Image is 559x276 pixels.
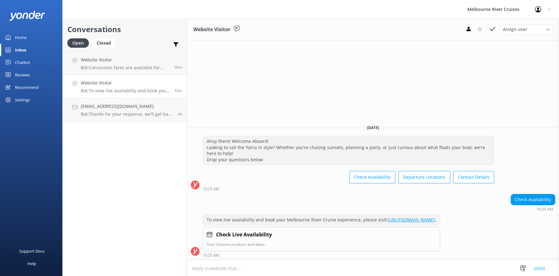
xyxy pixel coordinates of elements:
[15,69,30,81] div: Reviews
[203,136,494,165] div: Ahoy there! Welcome Aboard! Looking to sail the Yarra in style? Whether you're chasing sunsets, p...
[15,31,27,44] div: Home
[203,215,440,225] div: To view live availability and book your Melbourne River Cruise experience, please visit:
[503,26,527,33] span: Assign user
[63,75,187,98] a: Website VisitorBot:To view live availability and book your Melbourne River Cruise experience, ple...
[511,207,555,211] div: Oct 07 2025 10:25am (UTC +11:00) Australia/Sydney
[15,94,30,106] div: Settings
[81,88,170,94] p: Bot: To view live availability and book your Melbourne River Cruise experience, please visit: [UR...
[81,65,170,70] p: Bot: Concession fares are available for sightseeing cruises to holders of an [DEMOGRAPHIC_DATA] s...
[207,241,436,247] p: User chooses products and dates.
[193,26,230,34] h3: Website Visitor
[9,11,45,21] img: yonder-white-logo.png
[453,171,494,183] button: Contact Details
[67,23,182,35] h2: Conversations
[500,24,553,34] div: Assign User
[537,207,553,211] strong: 10:25 AM
[92,39,119,46] a: Closed
[178,111,182,117] span: Oct 02 2025 05:12pm (UTC +11:00) Australia/Sydney
[27,257,36,270] div: Help
[63,98,187,122] a: [EMAIL_ADDRESS][DOMAIN_NAME]Bot:Thanks for your response, we'll get back to you as soon as we can...
[398,171,450,183] button: Departure Locations
[15,81,39,94] div: Recommend
[203,187,219,191] strong: 10:25 AM
[19,245,45,257] div: Support Docs
[67,38,89,48] div: Open
[363,125,383,130] span: [DATE]
[15,56,30,69] div: Chatbot
[216,231,272,239] h4: Check Live Availability
[81,56,170,63] h4: Website Visitor
[174,65,182,70] span: Oct 07 2025 10:31am (UTC +11:00) Australia/Sydney
[81,80,170,86] h4: Website Visitor
[203,186,494,191] div: Oct 07 2025 10:25am (UTC +11:00) Australia/Sydney
[92,38,116,48] div: Closed
[15,44,27,56] div: Inbox
[81,111,173,117] p: Bot: Thanks for your response, we'll get back to you as soon as we can during opening hours.
[174,88,182,93] span: Oct 07 2025 10:25am (UTC +11:00) Australia/Sydney
[349,171,395,183] button: Check Availability
[388,217,436,223] a: [URL][DOMAIN_NAME].
[203,254,219,257] strong: 10:25 AM
[81,103,173,110] h4: [EMAIL_ADDRESS][DOMAIN_NAME]
[63,51,187,75] a: Website VisitorBot:Concession fares are available for sightseeing cruises to holders of an [DEMOG...
[203,253,440,257] div: Oct 07 2025 10:25am (UTC +11:00) Australia/Sydney
[67,39,92,46] a: Open
[511,194,555,205] div: Check Availability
